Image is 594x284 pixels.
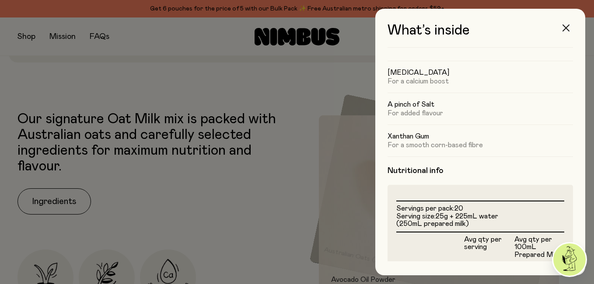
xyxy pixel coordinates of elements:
li: Serving size: [396,213,564,228]
span: 20 [454,205,463,212]
img: agent [553,243,586,276]
h5: [MEDICAL_DATA] [388,68,573,77]
p: For a calcium boost [388,77,573,86]
p: For added flavour [388,109,573,118]
p: For a smooth corn-based fibre [388,141,573,149]
li: Servings per pack: [396,205,564,213]
th: Avg qty per serving [464,232,514,263]
span: 25g + 225mL water (250mL prepared milk) [396,213,498,228]
h4: Nutritional info [388,166,573,176]
h3: What’s inside [388,23,573,48]
h5: A pinch of Salt [388,100,573,109]
th: Avg qty per 100mL Prepared Milk [514,232,564,263]
h5: Xanthan Gum [388,132,573,141]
